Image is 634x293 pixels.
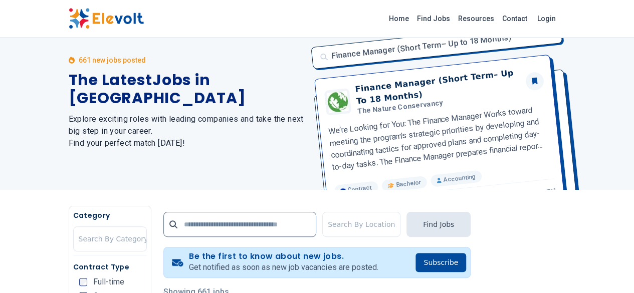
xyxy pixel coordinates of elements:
button: Find Jobs [406,212,471,237]
h5: Category [73,210,147,220]
h1: The Latest Jobs in [GEOGRAPHIC_DATA] [69,71,305,107]
a: Find Jobs [413,11,454,27]
p: Get notified as soon as new job vacancies are posted. [189,261,378,273]
h2: Explore exciting roles with leading companies and take the next big step in your career. Find you... [69,113,305,149]
button: Subscribe [415,253,466,272]
h4: Be the first to know about new jobs. [189,251,378,261]
a: Home [385,11,413,27]
a: Login [531,9,562,29]
input: Full-time [79,278,87,286]
a: Contact [498,11,531,27]
a: Resources [454,11,498,27]
p: 661 new jobs posted [79,55,146,65]
h5: Contract Type [73,262,147,272]
span: Full-time [93,278,124,286]
img: Elevolt [69,8,144,29]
